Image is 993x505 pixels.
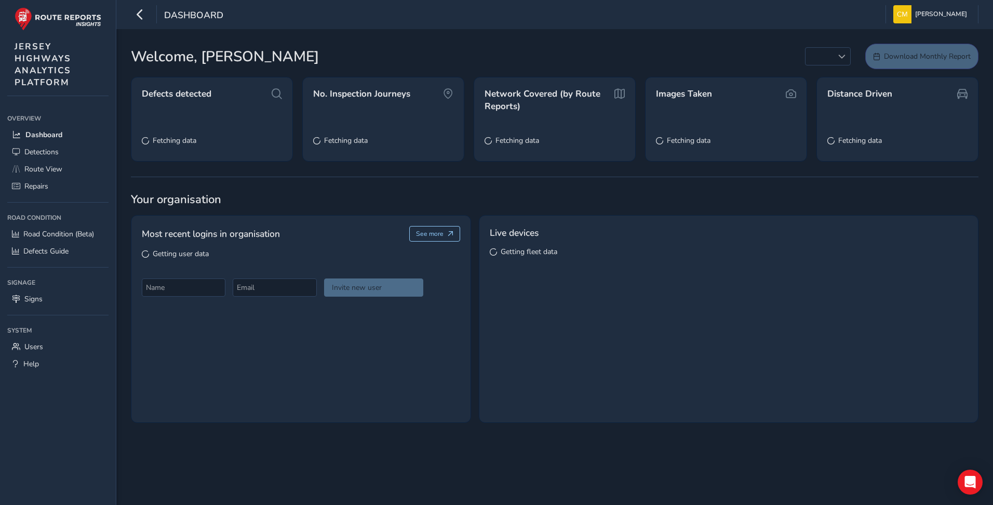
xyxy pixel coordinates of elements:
[490,226,539,240] span: Live devices
[324,136,368,145] span: Fetching data
[7,111,109,126] div: Overview
[24,342,43,352] span: Users
[142,278,225,297] input: Name
[7,275,109,290] div: Signage
[7,243,109,260] a: Defects Guide
[7,290,109,308] a: Signs
[667,136,710,145] span: Fetching data
[838,136,882,145] span: Fetching data
[131,192,978,207] span: Your organisation
[15,41,71,88] span: JERSEY HIGHWAYS ANALYTICS PLATFORM
[501,247,557,257] span: Getting fleet data
[313,88,410,100] span: No. Inspection Journeys
[153,136,196,145] span: Fetching data
[893,5,971,23] button: [PERSON_NAME]
[7,355,109,373] a: Help
[24,181,48,191] span: Repairs
[7,323,109,338] div: System
[15,7,101,31] img: rr logo
[7,178,109,195] a: Repairs
[7,210,109,225] div: Road Condition
[7,126,109,143] a: Dashboard
[7,161,109,178] a: Route View
[233,278,316,297] input: Email
[958,470,983,495] div: Open Intercom Messenger
[142,88,211,100] span: Defects detected
[409,226,461,242] button: See more
[24,147,59,157] span: Detections
[485,88,611,112] span: Network Covered (by Route Reports)
[495,136,539,145] span: Fetching data
[23,229,94,239] span: Road Condition (Beta)
[142,227,280,241] span: Most recent logins in organisation
[164,9,223,23] span: Dashboard
[23,246,69,256] span: Defects Guide
[24,164,62,174] span: Route View
[915,5,967,23] span: [PERSON_NAME]
[24,294,43,304] span: Signs
[656,88,712,100] span: Images Taken
[7,338,109,355] a: Users
[131,46,319,68] span: Welcome, [PERSON_NAME]
[153,249,209,259] span: Getting user data
[7,225,109,243] a: Road Condition (Beta)
[416,230,444,238] span: See more
[7,143,109,161] a: Detections
[827,88,892,100] span: Distance Driven
[25,130,62,140] span: Dashboard
[893,5,911,23] img: diamond-layout
[23,359,39,369] span: Help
